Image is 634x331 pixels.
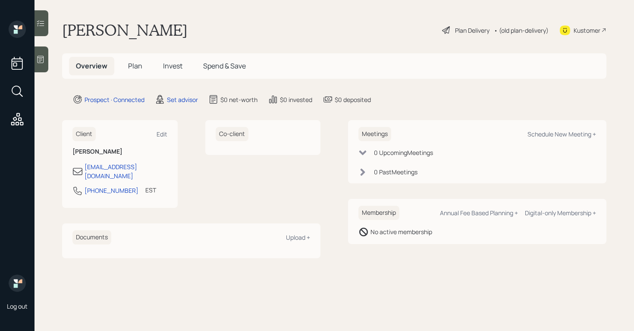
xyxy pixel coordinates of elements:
div: [EMAIL_ADDRESS][DOMAIN_NAME] [85,162,167,180]
div: Schedule New Meeting + [527,130,596,138]
div: Upload + [286,233,310,241]
div: 0 Upcoming Meeting s [374,148,433,157]
div: Annual Fee Based Planning + [440,209,518,217]
div: $0 net-worth [220,95,257,104]
h6: Client [72,127,96,141]
h6: [PERSON_NAME] [72,148,167,155]
div: 0 Past Meeting s [374,167,417,176]
div: No active membership [370,227,432,236]
div: • (old plan-delivery) [494,26,549,35]
div: Set advisor [167,95,198,104]
span: Plan [128,61,142,71]
h6: Meetings [358,127,391,141]
div: $0 invested [280,95,312,104]
div: Plan Delivery [455,26,490,35]
img: retirable_logo.png [9,275,26,292]
h6: Co-client [216,127,248,141]
div: Log out [7,302,28,310]
div: Digital-only Membership + [525,209,596,217]
div: Edit [157,130,167,138]
h6: Membership [358,206,399,220]
span: Overview [76,61,107,71]
div: [PHONE_NUMBER] [85,186,138,195]
div: $0 deposited [335,95,371,104]
h1: [PERSON_NAME] [62,21,188,40]
div: Prospect · Connected [85,95,144,104]
div: Kustomer [574,26,600,35]
span: Invest [163,61,182,71]
span: Spend & Save [203,61,246,71]
div: EST [145,186,156,195]
h6: Documents [72,230,111,244]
